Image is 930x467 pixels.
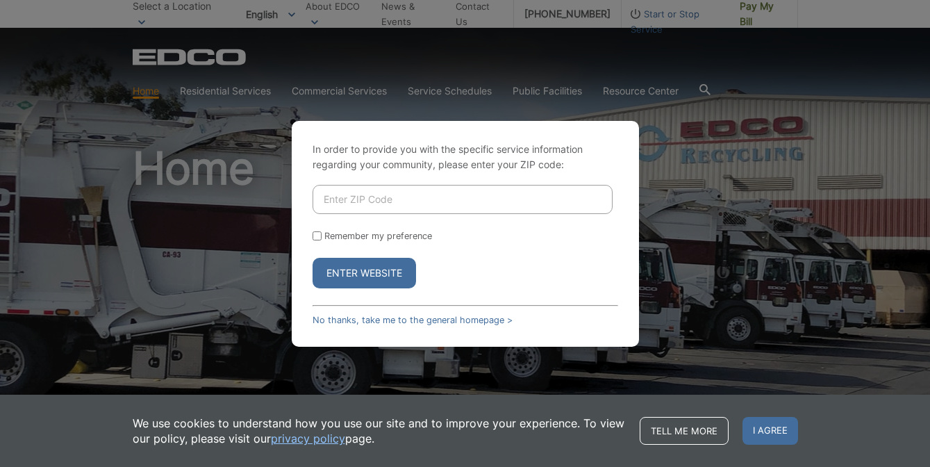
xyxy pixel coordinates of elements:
span: I agree [742,417,798,445]
p: We use cookies to understand how you use our site and to improve your experience. To view our pol... [133,416,626,446]
a: No thanks, take me to the general homepage > [313,315,513,325]
input: Enter ZIP Code [313,185,613,214]
p: In order to provide you with the specific service information regarding your community, please en... [313,142,618,172]
button: Enter Website [313,258,416,288]
label: Remember my preference [324,231,432,241]
a: Tell me more [640,417,729,445]
a: privacy policy [271,431,345,446]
